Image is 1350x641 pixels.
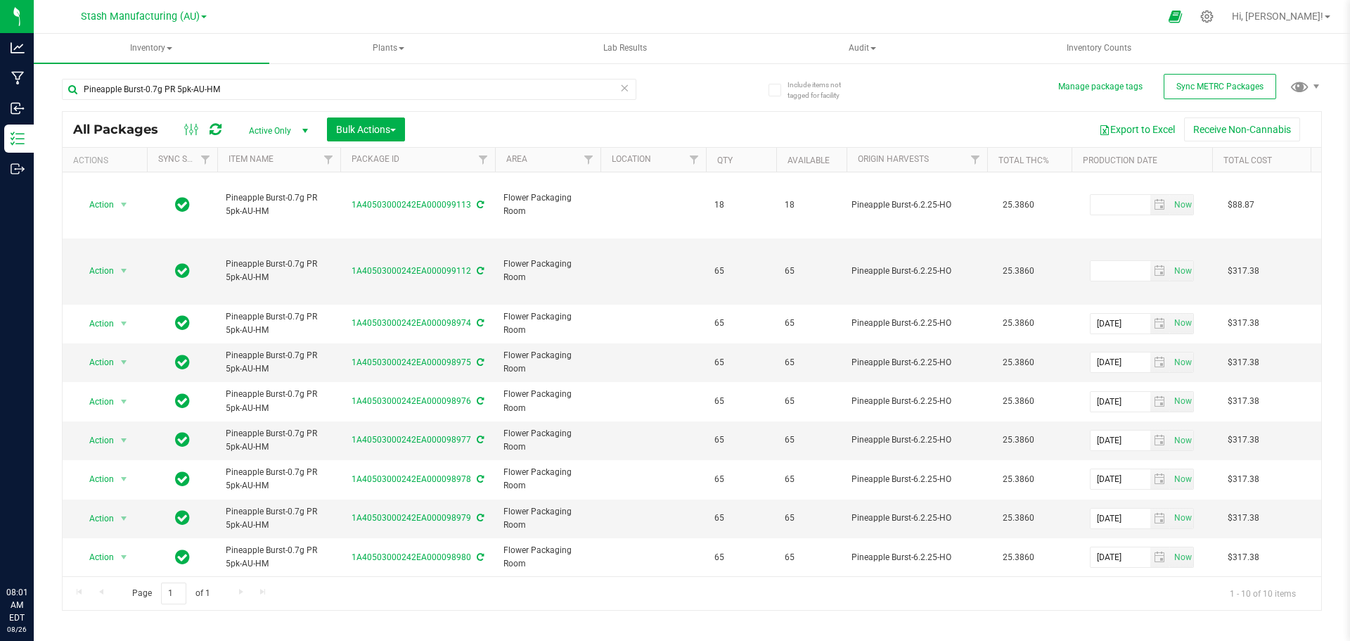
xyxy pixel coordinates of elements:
span: select [1170,547,1193,567]
a: Filter [194,148,217,172]
span: 1 - 10 of 10 items [1219,583,1307,604]
span: Set Current date [1171,195,1195,215]
a: Package ID [352,154,399,164]
span: 65 [714,395,768,408]
button: Manage package tags [1058,81,1143,93]
span: 65 [714,265,768,278]
span: Pineapple Burst-0.7g PR 5pk-AU-HM [226,427,332,454]
div: Pineapple Burst-6.2.25-HO [851,551,983,564]
span: Flower Packaging Room [503,191,592,218]
input: Search Package ID, Item Name, SKU, Lot or Part Number... [62,79,636,100]
a: Total Cost [1223,156,1272,165]
iframe: Resource center [14,528,56,571]
a: Area [506,154,527,164]
a: 1A40503000242EA000098980 [352,552,471,562]
span: Flower Packaging Room [503,544,592,571]
span: select [1150,547,1171,567]
span: 65 [714,512,768,525]
a: Filter [472,148,495,172]
span: 18 [714,198,768,212]
span: Sync from Compliance System [475,357,484,367]
span: 65 [714,551,768,564]
span: Flower Packaging Room [503,466,592,493]
button: Export to Excel [1090,118,1184,141]
span: Sync from Compliance System [475,266,484,276]
span: In Sync [175,391,190,411]
span: 25.3860 [996,508,1041,528]
a: Plants [271,34,506,63]
span: In Sync [175,313,190,333]
span: select [1170,431,1193,450]
span: Set Current date [1171,469,1195,490]
span: 25.3860 [996,391,1041,412]
span: $317.38 [1221,430,1266,450]
span: Pineapple Burst-0.7g PR 5pk-AU-HM [226,349,332,376]
span: 25.3860 [996,195,1041,215]
span: 18 [785,198,838,212]
span: Sync from Compliance System [475,435,484,445]
span: 25.3860 [996,313,1041,334]
a: Audit [745,34,980,63]
span: $317.38 [1221,508,1266,528]
a: Qty [717,156,733,165]
span: Inventory Counts [1048,42,1150,54]
span: select [1150,509,1171,528]
div: Pineapple Burst-6.2.25-HO [851,265,983,278]
span: select [1170,509,1193,528]
span: Flower Packaging Room [503,388,592,414]
a: 1A40503000242EA000098979 [352,513,471,523]
span: select [115,392,133,412]
a: Sync Status [158,154,212,164]
span: Sync from Compliance System [475,318,484,328]
span: select [115,353,133,372]
span: Set Current date [1171,508,1195,528]
button: Sync METRC Packages [1164,74,1276,99]
span: Flower Packaging Room [503,505,592,532]
span: Clear [619,79,629,97]
span: Flower Packaging Room [503,427,592,454]
span: select [1170,195,1193,215]
span: Open Ecommerce Menu [1159,3,1191,30]
span: Set Current date [1171,547,1195,568]
a: 1A40503000242EA000099113 [352,200,471,210]
span: select [115,261,133,281]
span: select [1150,431,1171,450]
span: Pineapple Burst-0.7g PR 5pk-AU-HM [226,310,332,337]
span: select [1150,392,1171,412]
a: 1A40503000242EA000098976 [352,396,471,406]
span: Sync from Compliance System [475,552,484,562]
span: In Sync [175,469,190,489]
div: Pineapple Burst-6.2.25-HO [851,433,983,447]
span: Set Current date [1171,431,1195,451]
span: Include items not tagged for facility [787,80,858,101]
span: select [1150,353,1171,372]
span: Action [77,509,115,528]
span: Flower Packaging Room [503,310,592,337]
span: 25.3860 [996,261,1041,281]
span: 65 [785,551,838,564]
span: Inventory [34,34,269,63]
span: In Sync [175,547,190,567]
span: Pineapple Burst-0.7g PR 5pk-AU-HM [226,388,332,414]
span: 65 [785,317,838,330]
div: Actions [73,156,141,165]
div: Pineapple Burst-6.2.25-HO [851,198,983,212]
span: In Sync [175,261,190,281]
iframe: Resource center unread badge [41,526,58,543]
span: select [1170,261,1193,281]
inline-svg: Outbound [11,162,25,176]
a: Filter [577,148,600,172]
a: 1A40503000242EA000098978 [352,474,471,484]
span: 65 [714,433,768,447]
span: 65 [785,395,838,408]
span: select [1150,261,1171,281]
span: select [115,431,133,450]
a: 1A40503000242EA000098977 [352,435,471,445]
span: select [115,195,133,215]
span: select [1170,392,1193,412]
span: select [115,314,133,334]
a: Total THC% [998,156,1049,165]
span: select [1150,314,1171,334]
a: Inventory Counts [982,34,1217,63]
span: Action [77,392,115,412]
